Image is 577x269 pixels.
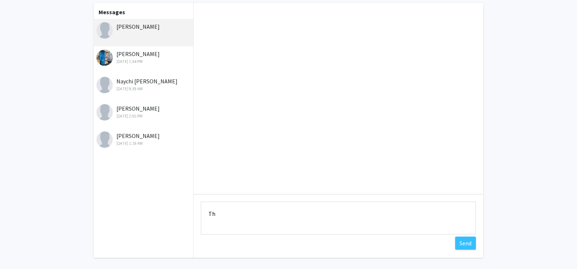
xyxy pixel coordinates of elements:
[96,22,113,39] img: Maxence Cuperus
[96,131,113,148] img: Ali Abdullah Khan
[96,140,191,147] div: [DATE] 1:19 AM
[96,131,191,147] div: [PERSON_NAME]
[96,50,113,66] img: Qing Wu
[96,58,191,65] div: [DATE] 1:34 PM
[96,77,191,92] div: Naychi [PERSON_NAME]
[5,236,31,264] iframe: Chat
[96,22,191,31] div: [PERSON_NAME]
[96,104,113,120] img: Siya Shah
[96,113,191,119] div: [DATE] 2:50 PM
[96,77,113,93] img: Naychi Htoo
[96,50,191,65] div: [PERSON_NAME]
[96,104,191,119] div: [PERSON_NAME]
[99,8,125,16] b: Messages
[201,202,476,234] textarea: Message
[96,86,191,92] div: [DATE] 9:39 AM
[455,237,476,250] button: Send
